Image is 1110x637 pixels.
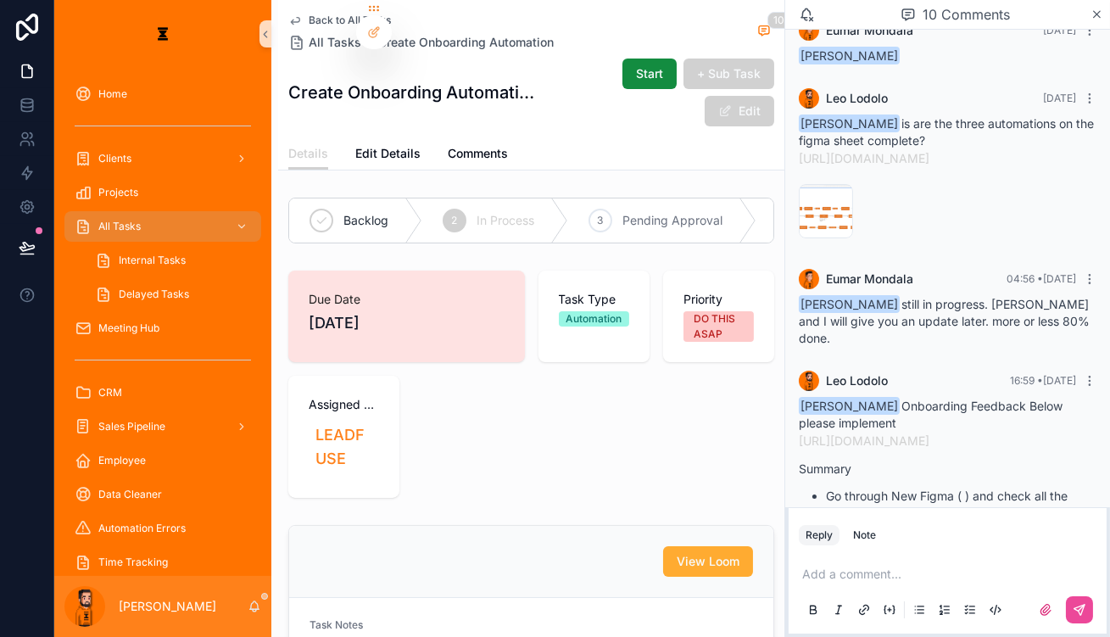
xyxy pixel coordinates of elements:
span: Clients [98,152,131,165]
span: Task Notes [310,618,363,631]
span: 3 [598,214,604,227]
button: Edit [705,96,774,126]
span: View Loom [677,553,739,570]
span: Leo Lodolo [826,90,888,107]
a: Projects [64,177,261,208]
button: Note [846,525,883,545]
a: Automation Errors [64,513,261,544]
a: CRM [64,377,261,408]
span: Delayed Tasks [119,288,189,301]
a: Sales Pipeline [64,411,261,442]
a: Details [288,138,328,170]
a: Delayed Tasks [85,279,261,310]
span: Assigned project collection [309,396,379,413]
p: [PERSON_NAME] [119,598,216,615]
a: Home [64,79,261,109]
span: Home [98,87,127,101]
span: Priority [683,291,754,308]
a: LEADFUSE [309,420,372,474]
a: All Tasks [64,211,261,242]
button: + Sub Task [683,59,774,89]
span: 10 [767,12,790,29]
h1: Create Onboarding Automation [288,81,536,104]
span: CRM [98,386,122,400]
a: Employee [64,445,261,476]
a: Meeting Hub [64,313,261,344]
div: is are the three automations on the figma sheet complete? [799,115,1096,167]
span: [PERSON_NAME] [799,295,900,313]
span: [DATE] [309,311,505,335]
span: [DATE] [1043,24,1076,36]
span: Comments [448,145,508,162]
a: Create Onboarding Automation [378,34,554,51]
span: In Process [477,212,534,229]
a: All Tasks [288,34,361,51]
span: [PERSON_NAME] [799,397,900,415]
div: Note [853,528,876,542]
button: 10 [754,22,774,42]
a: Back to All Tasks [288,14,391,27]
button: View Loom [663,546,753,577]
div: DO THIS ASAP [694,311,744,342]
span: Internal Tasks [119,254,186,267]
span: Backlog [343,212,388,229]
span: 04:56 • [DATE] [1007,272,1076,285]
a: Clients [64,143,261,174]
a: Comments [448,138,508,172]
button: Start [622,59,677,89]
span: Employee [98,454,146,467]
span: [PERSON_NAME] [799,115,900,132]
span: Leo Lodolo [826,372,888,389]
span: Eumar Mondala [826,271,913,288]
span: Sales Pipeline [98,420,165,433]
a: Internal Tasks [85,245,261,276]
span: Eumar Mondala [826,22,913,39]
span: Data Cleaner [98,488,162,501]
span: 2 [452,214,458,227]
span: LEADFUSE [315,423,365,471]
span: Pending Approval [622,212,722,229]
p: Summary [799,460,1096,478]
span: Projects [98,186,138,199]
span: Meeting Hub [98,321,159,335]
span: [DATE] [1043,92,1076,104]
div: Automation [566,311,622,327]
a: [URL][DOMAIN_NAME] [799,151,929,165]
span: Due Date [309,291,505,308]
img: App logo [149,20,176,47]
span: Start [636,65,663,82]
li: Go through New Figma ( ) and check all the steps which are complete + make a note of anything mis... [826,488,1096,539]
span: Automation Errors [98,522,186,535]
span: All Tasks [309,34,361,51]
span: [PERSON_NAME] [799,47,900,64]
span: Task Type [559,291,629,308]
div: scrollable content [54,68,271,576]
a: Edit Details [355,138,421,172]
span: still in progress. [PERSON_NAME] and I will give you an update later. more or less 80% done. [799,297,1090,345]
div: Onboarding Feedback Below please implement [799,398,1096,590]
span: Details [288,145,328,162]
span: + Sub Task [697,65,761,82]
a: Data Cleaner [64,479,261,510]
a: [URL][DOMAIN_NAME] [799,433,929,448]
button: Reply [799,525,839,545]
span: Edit Details [355,145,421,162]
span: All Tasks [98,220,141,233]
span: 10 Comments [923,4,1010,25]
span: Back to All Tasks [309,14,391,27]
span: 16:59 • [DATE] [1010,374,1076,387]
